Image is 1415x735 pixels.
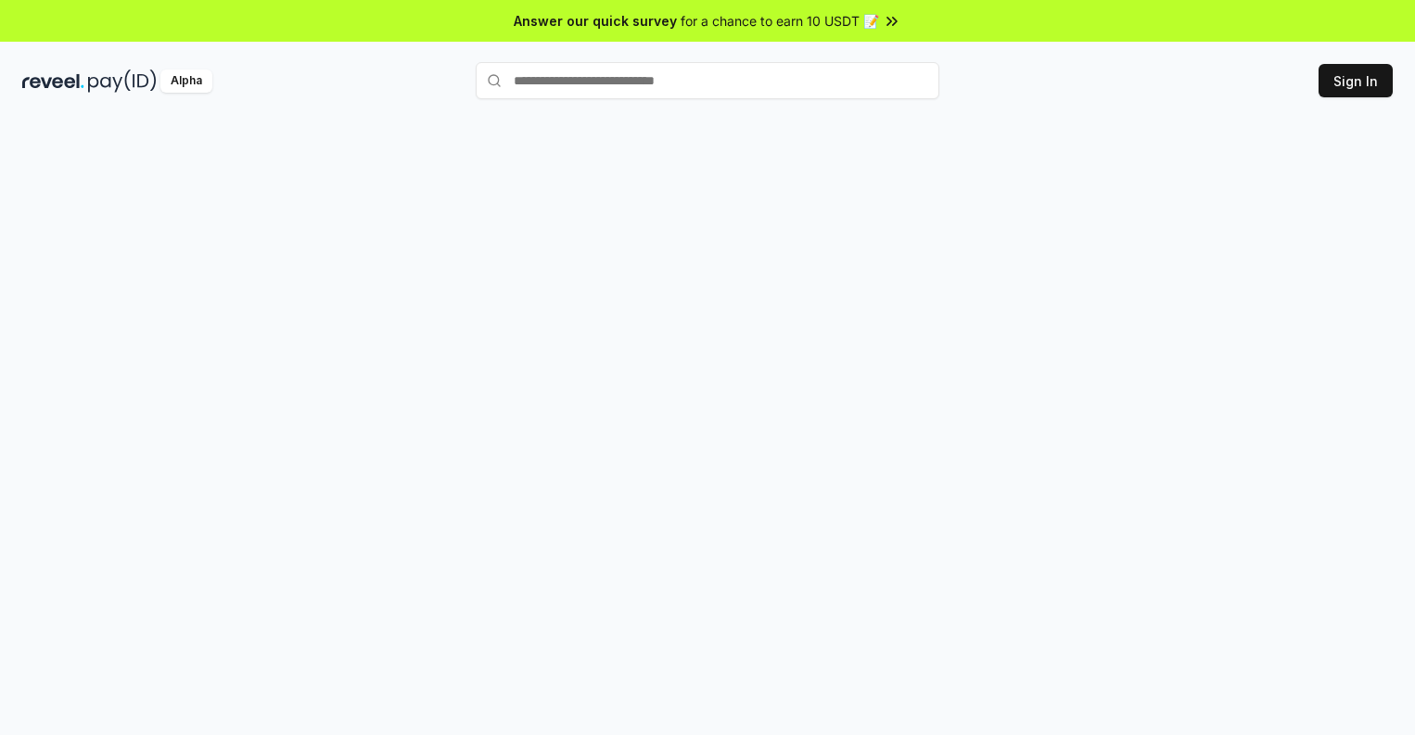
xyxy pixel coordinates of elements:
[88,70,157,93] img: pay_id
[22,70,84,93] img: reveel_dark
[514,11,677,31] span: Answer our quick survey
[1319,64,1393,97] button: Sign In
[681,11,879,31] span: for a chance to earn 10 USDT 📝
[160,70,212,93] div: Alpha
